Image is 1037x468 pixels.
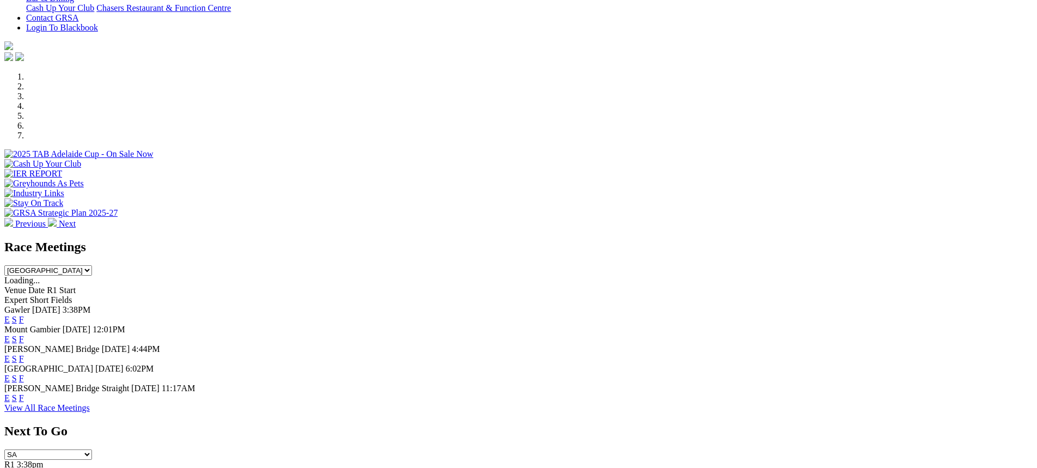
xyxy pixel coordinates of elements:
[19,374,24,383] a: F
[19,335,24,344] a: F
[32,305,60,314] span: [DATE]
[4,335,10,344] a: E
[15,219,46,228] span: Previous
[4,218,13,227] img: chevron-left-pager-white.svg
[48,219,76,228] a: Next
[102,344,130,354] span: [DATE]
[51,295,72,305] span: Fields
[19,354,24,363] a: F
[4,305,30,314] span: Gawler
[132,344,160,354] span: 4:44PM
[4,169,62,179] img: IER REPORT
[26,3,94,13] a: Cash Up Your Club
[12,374,17,383] a: S
[48,218,57,227] img: chevron-right-pager-white.svg
[4,198,63,208] img: Stay On Track
[4,41,13,50] img: logo-grsa-white.png
[4,393,10,403] a: E
[4,208,118,218] img: GRSA Strategic Plan 2025-27
[4,344,100,354] span: [PERSON_NAME] Bridge
[96,3,231,13] a: Chasers Restaurant & Function Centre
[4,276,40,285] span: Loading...
[30,295,49,305] span: Short
[63,325,91,334] span: [DATE]
[4,403,90,412] a: View All Race Meetings
[4,240,1033,254] h2: Race Meetings
[59,219,76,228] span: Next
[4,285,26,295] span: Venue
[95,364,124,373] span: [DATE]
[28,285,45,295] span: Date
[4,315,10,324] a: E
[4,52,13,61] img: facebook.svg
[4,384,129,393] span: [PERSON_NAME] Bridge Straight
[63,305,91,314] span: 3:38PM
[26,23,98,32] a: Login To Blackbook
[4,374,10,383] a: E
[131,384,159,393] span: [DATE]
[12,315,17,324] a: S
[19,315,24,324] a: F
[4,219,48,228] a: Previous
[162,384,195,393] span: 11:17AM
[4,354,10,363] a: E
[93,325,125,334] span: 12:01PM
[4,424,1033,439] h2: Next To Go
[26,13,78,22] a: Contact GRSA
[12,354,17,363] a: S
[12,335,17,344] a: S
[4,295,28,305] span: Expert
[4,149,154,159] img: 2025 TAB Adelaide Cup - On Sale Now
[4,364,93,373] span: [GEOGRAPHIC_DATA]
[47,285,76,295] span: R1 Start
[26,3,1033,13] div: Bar & Dining
[15,52,24,61] img: twitter.svg
[19,393,24,403] a: F
[4,159,81,169] img: Cash Up Your Club
[12,393,17,403] a: S
[4,325,60,334] span: Mount Gambier
[126,364,154,373] span: 6:02PM
[4,189,64,198] img: Industry Links
[4,179,84,189] img: Greyhounds As Pets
